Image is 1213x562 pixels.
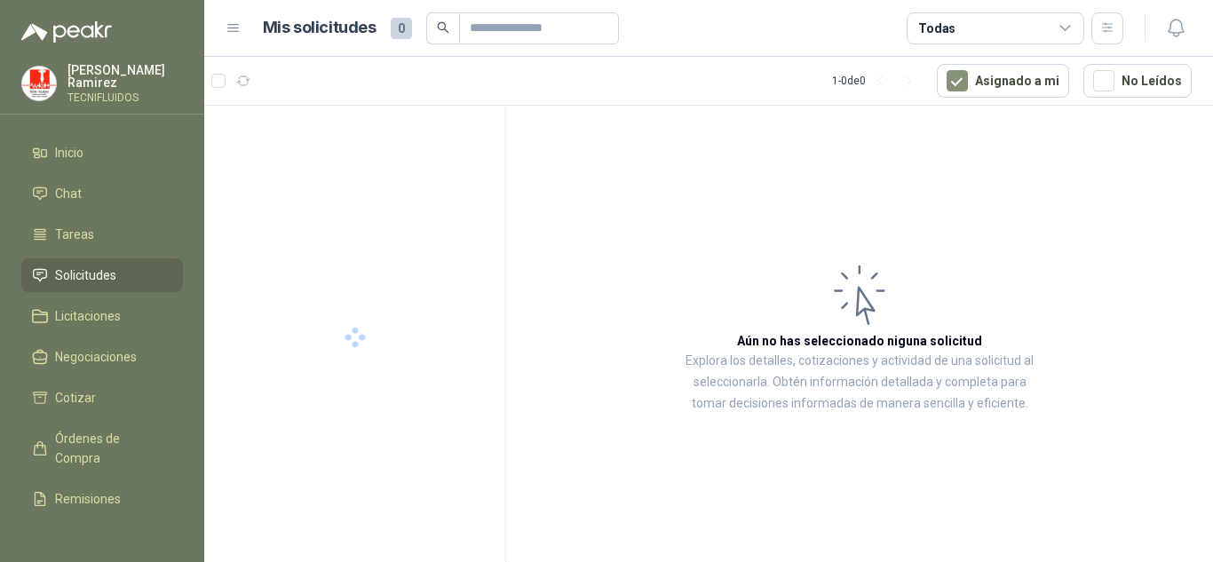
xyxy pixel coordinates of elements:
a: Cotizar [21,381,183,415]
button: No Leídos [1083,64,1192,98]
span: Remisiones [55,489,121,509]
p: Explora los detalles, cotizaciones y actividad de una solicitud al seleccionarla. Obtén informaci... [684,351,1035,415]
span: search [437,21,449,34]
a: Remisiones [21,482,183,516]
h3: Aún no has seleccionado niguna solicitud [737,331,982,351]
span: Órdenes de Compra [55,429,166,468]
img: Logo peakr [21,21,112,43]
span: Negociaciones [55,347,137,367]
div: 1 - 0 de 0 [832,67,923,95]
a: Chat [21,177,183,210]
img: Company Logo [22,67,56,100]
span: Inicio [55,143,83,162]
a: Órdenes de Compra [21,422,183,475]
span: Tareas [55,225,94,244]
button: Asignado a mi [937,64,1069,98]
span: Solicitudes [55,265,116,285]
p: [PERSON_NAME] Ramirez [67,64,183,89]
span: 0 [391,18,412,39]
span: Licitaciones [55,306,121,326]
span: Chat [55,184,82,203]
a: Inicio [21,136,183,170]
p: TECNIFLUIDOS [67,92,183,103]
h1: Mis solicitudes [263,15,377,41]
div: Todas [918,19,955,38]
a: Solicitudes [21,258,183,292]
a: Tareas [21,218,183,251]
a: Negociaciones [21,340,183,374]
a: Licitaciones [21,299,183,333]
span: Cotizar [55,388,96,408]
